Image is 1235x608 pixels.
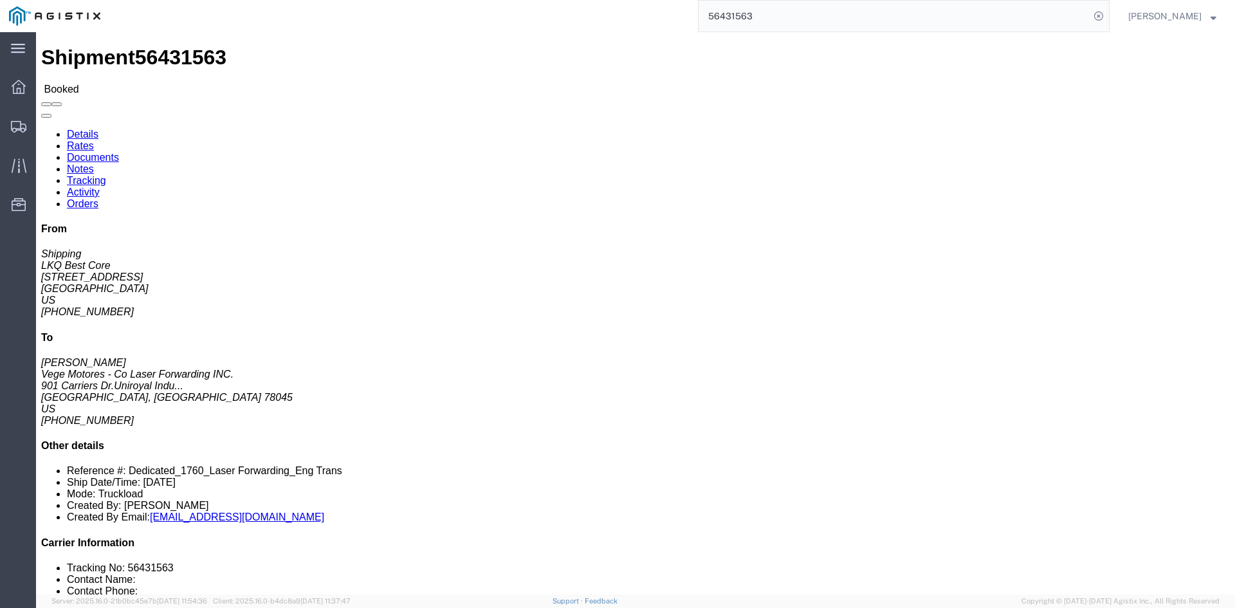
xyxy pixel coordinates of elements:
img: logo [9,6,100,26]
span: Jorge Hinojosa [1128,9,1202,23]
input: Search for shipment number, reference number [699,1,1090,32]
span: [DATE] 11:37:47 [300,597,351,605]
a: Feedback [585,597,617,605]
a: Support [553,597,585,605]
span: Server: 2025.16.0-21b0bc45e7b [51,597,207,605]
iframe: FS Legacy Container [36,32,1235,594]
span: Client: 2025.16.0-b4dc8a9 [213,597,351,605]
button: [PERSON_NAME] [1128,8,1217,24]
span: [DATE] 11:54:36 [157,597,207,605]
span: Copyright © [DATE]-[DATE] Agistix Inc., All Rights Reserved [1021,596,1220,607]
